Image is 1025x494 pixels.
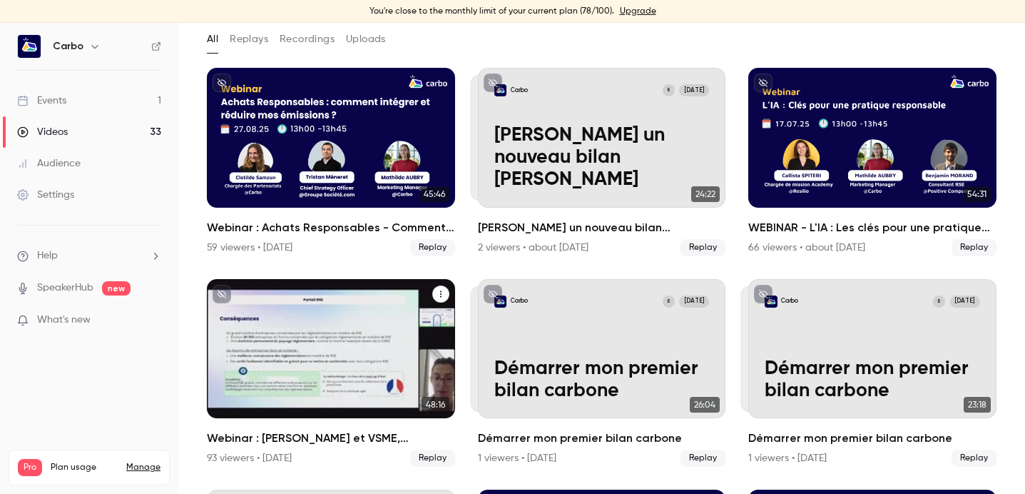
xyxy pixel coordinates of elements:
[765,358,979,402] p: Démarrer mon premier bilan carbone
[690,397,720,413] span: 26:04
[213,74,231,92] button: unpublished
[17,125,68,139] div: Videos
[748,451,827,465] div: 1 viewers • [DATE]
[18,35,41,58] img: Carbo
[207,279,455,468] a: 48:16Webinar : [PERSON_NAME] et VSME, comment articuler [PERSON_NAME] ?93 viewers • [DATE]Replay
[126,462,160,473] a: Manage
[662,84,675,97] div: E
[478,219,726,236] h2: [PERSON_NAME] un nouveau bilan [PERSON_NAME]
[230,28,268,51] button: Replays
[478,430,726,447] h2: Démarrer mon premier bilan carbone
[37,281,93,296] a: SpeakerHub
[964,397,991,413] span: 23:18
[478,451,556,465] div: 1 viewers • [DATE]
[781,297,798,306] p: Carbo
[680,239,725,256] span: Replay
[207,219,455,236] h2: Webinar : Achats Responsables - Comment intégrer et réduire mes émissions du scope 3 ?
[754,285,772,303] button: unpublished
[207,241,292,255] div: 59 viewers • [DATE]
[494,358,709,402] p: Démarrer mon premier bilan carbone
[37,248,58,263] span: Help
[18,459,42,476] span: Pro
[691,186,720,202] span: 24:22
[950,296,980,308] span: [DATE]
[932,295,946,308] div: E
[37,313,91,328] span: What's new
[680,450,725,467] span: Replay
[478,68,726,256] li: Démarrer un nouveau bilan carbone
[51,462,118,473] span: Plan usage
[53,39,83,54] h6: Carbo
[207,279,455,468] li: Webinar : Bilan Carbone et VSME, comment articuler sa démarche ?
[17,248,161,263] li: help-dropdown-opener
[484,74,502,92] button: unpublished
[207,68,455,256] li: Webinar : Achats Responsables - Comment intégrer et réduire mes émissions du scope 3 ?
[422,397,449,413] span: 48:16
[478,279,726,468] li: Démarrer mon premier bilan carbone
[952,239,996,256] span: Replay
[478,241,588,255] div: 2 viewers • about [DATE]
[213,285,231,303] button: unpublished
[280,28,335,51] button: Recordings
[410,239,455,256] span: Replay
[511,297,528,306] p: Carbo
[207,451,292,465] div: 93 viewers • [DATE]
[494,124,709,191] p: [PERSON_NAME] un nouveau bilan [PERSON_NAME]
[478,279,726,468] a: Démarrer mon premier bilan carboneCarboE[DATE]Démarrer mon premier bilan carbone26:04Démarrer mon...
[207,68,455,256] a: 45:46Webinar : Achats Responsables - Comment intégrer et réduire mes émissions du scope 3 ?59 vie...
[207,28,218,51] button: All
[748,279,996,468] li: Démarrer mon premier bilan carbone
[478,68,726,256] a: Démarrer un nouveau bilan carboneCarboE[DATE][PERSON_NAME] un nouveau bilan [PERSON_NAME]24:22Dém...
[679,84,709,96] span: [DATE]
[144,314,161,327] iframe: Noticeable Trigger
[748,430,996,447] h2: Démarrer mon premier bilan carbone
[511,86,528,95] p: Carbo
[419,186,449,202] span: 45:46
[748,279,996,468] a: Démarrer mon premier bilan carbone CarboE[DATE]Démarrer mon premier bilan carbone23:18Démarrer mo...
[748,68,996,256] li: WEBINAR - L'IA : Les clés pour une pratique responsable
[17,188,74,202] div: Settings
[346,28,386,51] button: Uploads
[748,68,996,256] a: 54:31WEBINAR - L'IA : Les clés pour une pratique responsable66 viewers • about [DATE]Replay
[410,450,455,467] span: Replay
[952,450,996,467] span: Replay
[620,6,656,17] a: Upgrade
[748,241,865,255] div: 66 viewers • about [DATE]
[484,285,502,303] button: unpublished
[754,74,772,92] button: unpublished
[17,156,81,171] div: Audience
[679,296,709,308] span: [DATE]
[662,295,675,308] div: E
[748,219,996,236] h2: WEBINAR - L'IA : Les clés pour une pratique responsable
[963,186,991,202] span: 54:31
[207,430,455,447] h2: Webinar : [PERSON_NAME] et VSME, comment articuler [PERSON_NAME] ?
[102,281,131,296] span: new
[17,94,66,108] div: Events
